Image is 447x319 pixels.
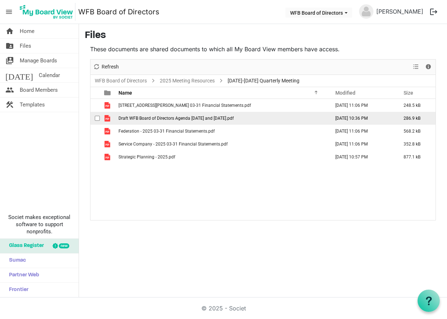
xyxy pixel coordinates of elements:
[78,5,159,19] a: WFB Board of Directors
[90,59,121,75] div: Refresh
[396,112,436,125] td: 286.9 kB is template cell column header Size
[424,62,433,71] button: Details
[2,5,16,19] span: menu
[201,305,246,312] a: © 2025 - Societ
[5,283,28,297] span: Frontier
[18,3,75,21] img: My Board View Logo
[359,4,373,19] img: no-profile-picture.svg
[20,24,34,38] span: Home
[100,112,116,125] td: is template cell column header type
[100,138,116,151] td: is template cell column header type
[118,142,228,147] span: Service Company - 2025 03-31 Financial Statements.pdf
[90,99,100,112] td: checkbox
[396,99,436,112] td: 248.5 kB is template cell column header Size
[5,24,14,38] span: home
[90,45,436,53] p: These documents are shared documents to which all My Board View members have access.
[335,90,355,96] span: Modified
[101,62,120,71] span: Refresh
[158,76,216,85] a: 2025 Meeting Resources
[20,83,58,97] span: Board Members
[116,138,328,151] td: Service Company - 2025 03-31 Financial Statements.pdf is template cell column header Name
[5,253,26,268] span: Sumac
[5,68,33,82] span: [DATE]
[373,4,426,19] a: [PERSON_NAME]
[422,59,434,75] div: Details
[5,97,14,112] span: construction
[5,53,14,68] span: switch_account
[396,125,436,138] td: 568.2 kB is template cell column header Size
[92,62,120,71] button: Refresh
[118,129,215,134] span: Federation - 2025 03-31 Financial Statements.pdf
[328,151,396,163] td: May 26, 2025 10:57 PM column header Modified
[118,116,234,121] span: Draft WFB Board of Directors Agenda [DATE] and [DATE].pdf
[100,151,116,163] td: is template cell column header type
[93,76,148,85] a: WFB Board of Directors
[59,243,69,248] div: new
[404,90,413,96] span: Size
[20,53,57,68] span: Manage Boards
[396,138,436,151] td: 352.8 kB is template cell column header Size
[90,125,100,138] td: checkbox
[116,151,328,163] td: Strategic Planning - 2025.pdf is template cell column header Name
[118,90,132,96] span: Name
[90,151,100,163] td: checkbox
[396,151,436,163] td: 877.1 kB is template cell column header Size
[5,39,14,53] span: folder_shared
[118,103,251,108] span: [STREET_ADDRESS][PERSON_NAME] 03-31 Financial Statements.pdf
[328,138,396,151] td: May 26, 2025 11:06 PM column header Modified
[410,59,422,75] div: View
[18,3,78,21] a: My Board View Logo
[328,99,396,112] td: May 26, 2025 11:06 PM column header Modified
[100,99,116,112] td: is template cell column header type
[328,125,396,138] td: May 26, 2025 11:06 PM column header Modified
[285,8,352,18] button: WFB Board of Directors dropdownbutton
[426,4,441,19] button: logout
[411,62,420,71] button: View dropdownbutton
[90,112,100,125] td: checkbox
[20,97,45,112] span: Templates
[118,154,175,159] span: Strategic Planning - 2025.pdf
[5,268,39,282] span: Partner Web
[90,138,100,151] td: checkbox
[5,83,14,97] span: people
[116,112,328,125] td: Draft WFB Board of Directors Agenda 6-2 and 6-3-2025.pdf is template cell column header Name
[39,68,60,82] span: Calendar
[226,76,301,85] span: [DATE]-[DATE] Quarterly Meeting
[116,99,328,112] td: 975 Carpenter Road - 2025 03-31 Financial Statements.pdf is template cell column header Name
[3,214,75,235] span: Societ makes exceptional software to support nonprofits.
[100,125,116,138] td: is template cell column header type
[116,125,328,138] td: Federation - 2025 03-31 Financial Statements.pdf is template cell column header Name
[328,112,396,125] td: May 26, 2025 10:36 PM column header Modified
[5,239,44,253] span: Glass Register
[20,39,31,53] span: Files
[85,30,441,42] h3: Files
